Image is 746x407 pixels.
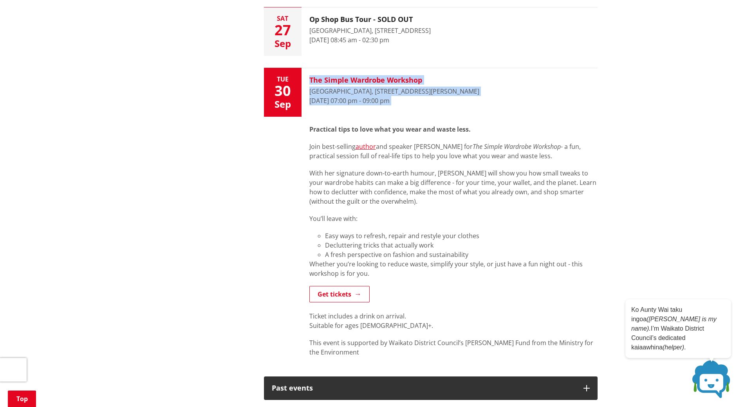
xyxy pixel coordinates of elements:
h3: Op Shop Bus Tour - SOLD OUT [309,15,431,24]
li: A fresh perspective on fashion and sustainability [325,250,598,259]
p: Join best-selling and speaker [PERSON_NAME] for - a fun, practical session full of real-life tips... [309,142,598,161]
div: [GEOGRAPHIC_DATA], [STREET_ADDRESS][PERSON_NAME] [309,87,479,96]
li: Decluttering tricks that actually work [325,241,598,250]
div: Past events [272,384,576,392]
button: Sat 27 Sep Op Shop Bus Tour - SOLD OUT [GEOGRAPHIC_DATA], [STREET_ADDRESS] [DATE] 08:45 am - 02:3... [264,7,598,56]
p: Ticket includes a drink on arrival. Suitable for ages [DEMOGRAPHIC_DATA]+. [309,311,598,330]
p: Ko Aunty Wai taku ingoa I’m Waikato District Council’s dedicated kaiaawhina . [631,305,725,352]
a: Get tickets [309,286,370,302]
a: Top [8,391,36,407]
div: 27 [264,23,302,37]
em: ([PERSON_NAME] is my name). [631,316,717,332]
p: This event is supported by Waikato District Council’s [PERSON_NAME] Fund from the Ministry for th... [309,338,598,357]
div: [GEOGRAPHIC_DATA], [STREET_ADDRESS] [309,26,431,35]
div: Sat [264,15,302,22]
em: The Simple Wardrobe Workshop [473,142,561,151]
div: 30 [264,84,302,98]
div: Sep [264,99,302,109]
p: With her signature down-to-earth humour, [PERSON_NAME] will show you how small tweaks to your war... [309,168,598,206]
button: Tue 30 Sep The Simple Wardrobe Workshop [GEOGRAPHIC_DATA], [STREET_ADDRESS][PERSON_NAME] [DATE] 0... [264,68,598,117]
button: Past events [264,376,598,400]
h3: The Simple Wardrobe Workshop [309,76,479,85]
li: Easy ways to refresh, repair and restyle your clothes [325,231,598,241]
div: Tue [264,76,302,82]
strong: Practical tips to love what you wear and waste less. [309,125,471,134]
p: Whether you’re looking to reduce waste, simplify your style, or just have a fun night out - this ... [309,259,598,278]
a: author [356,142,376,151]
em: (helper) [663,344,684,351]
time: [DATE] 08:45 am - 02:30 pm [309,36,389,44]
div: Sep [264,39,302,48]
time: [DATE] 07:00 pm - 09:00 pm [309,96,390,105]
p: You’ll leave with: [309,214,598,223]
